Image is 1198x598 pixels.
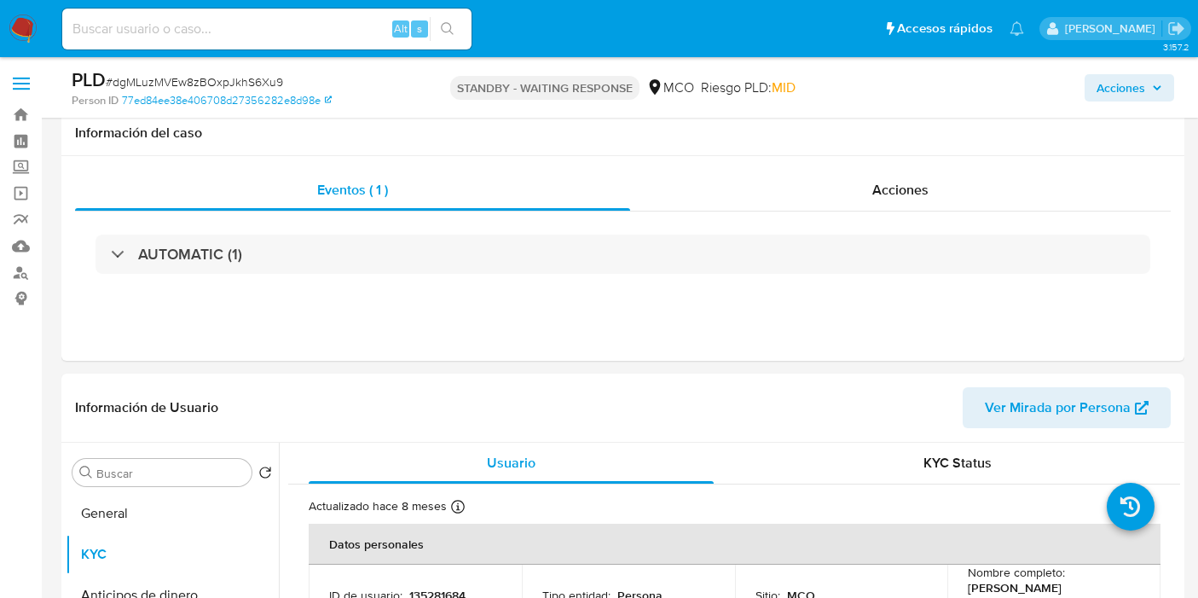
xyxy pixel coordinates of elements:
[872,180,929,200] span: Acciones
[72,66,106,93] b: PLD
[258,466,272,485] button: Volver al orden por defecto
[963,387,1171,428] button: Ver Mirada por Persona
[701,78,796,97] span: Riesgo PLD:
[897,20,993,38] span: Accesos rápidos
[106,73,283,90] span: # dgMLuzMVEw8zBOxpJkhS6Xu9
[985,387,1131,428] span: Ver Mirada por Persona
[96,466,245,481] input: Buscar
[450,76,640,100] p: STANDBY - WAITING RESPONSE
[309,498,447,514] p: Actualizado hace 8 meses
[1097,74,1145,102] span: Acciones
[772,78,796,97] span: MID
[1010,21,1024,36] a: Notificaciones
[487,453,535,473] span: Usuario
[1167,20,1185,38] a: Salir
[923,453,992,473] span: KYC Status
[646,78,694,97] div: MCO
[122,93,332,108] a: 77ed84ee38e406708d27356282e8d98e
[66,493,279,534] button: General
[1085,74,1174,102] button: Acciones
[317,180,388,200] span: Eventos ( 1 )
[66,534,279,575] button: KYC
[968,565,1065,580] p: Nombre completo :
[430,17,465,41] button: search-icon
[62,18,472,40] input: Buscar usuario o caso...
[309,524,1160,565] th: Datos personales
[72,93,119,108] b: Person ID
[417,20,422,37] span: s
[79,466,93,479] button: Buscar
[75,399,218,416] h1: Información de Usuario
[138,245,242,264] h3: AUTOMATIC (1)
[95,235,1150,274] div: AUTOMATIC (1)
[394,20,408,37] span: Alt
[1065,20,1161,37] p: felipe.cayon@mercadolibre.com
[75,125,1171,142] h1: Información del caso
